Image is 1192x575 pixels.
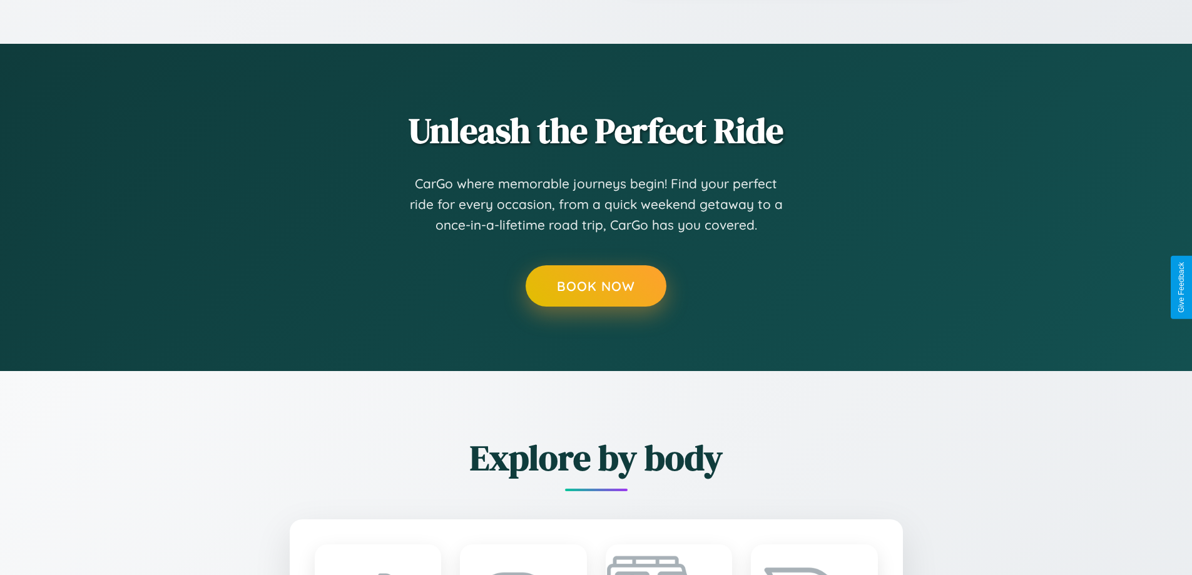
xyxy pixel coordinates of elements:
h2: Unleash the Perfect Ride [221,106,972,155]
div: Give Feedback [1177,262,1186,313]
p: CarGo where memorable journeys begin! Find your perfect ride for every occasion, from a quick wee... [409,173,784,236]
h2: Explore by body [221,434,972,482]
button: Book Now [526,265,666,307]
